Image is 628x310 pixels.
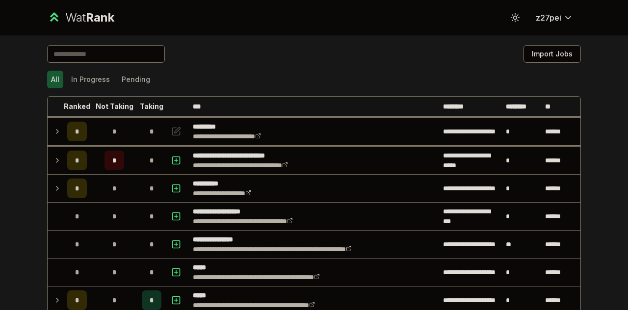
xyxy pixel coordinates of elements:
a: WatRank [47,10,114,26]
span: Rank [86,10,114,25]
button: Import Jobs [523,45,581,63]
button: In Progress [67,71,114,88]
button: Pending [118,71,154,88]
p: Not Taking [96,102,133,111]
button: All [47,71,63,88]
span: z27pei [536,12,561,24]
p: Ranked [64,102,90,111]
button: z27pei [528,9,581,26]
p: Taking [140,102,163,111]
div: Wat [65,10,114,26]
